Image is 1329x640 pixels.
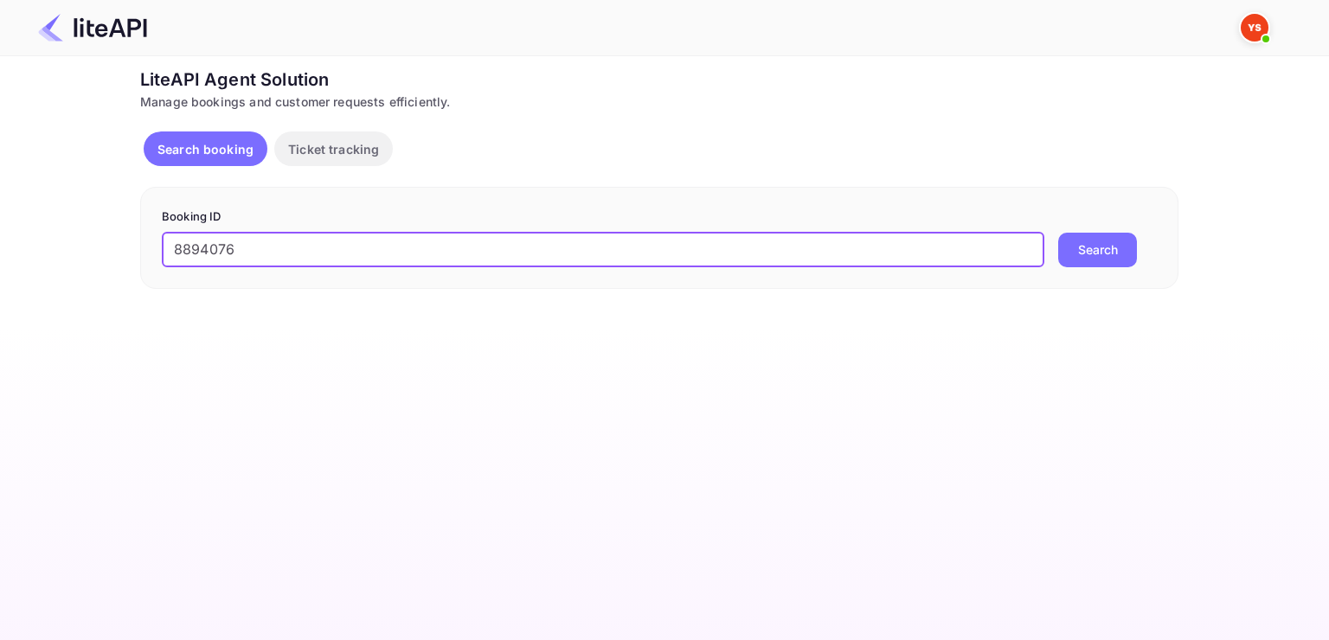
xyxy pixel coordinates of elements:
div: LiteAPI Agent Solution [140,67,1178,93]
button: Search [1058,233,1137,267]
img: LiteAPI Logo [38,14,147,42]
p: Search booking [157,140,254,158]
p: Ticket tracking [288,140,379,158]
input: Enter Booking ID (e.g., 63782194) [162,233,1044,267]
img: Yandex Support [1241,14,1268,42]
p: Booking ID [162,208,1157,226]
div: Manage bookings and customer requests efficiently. [140,93,1178,111]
